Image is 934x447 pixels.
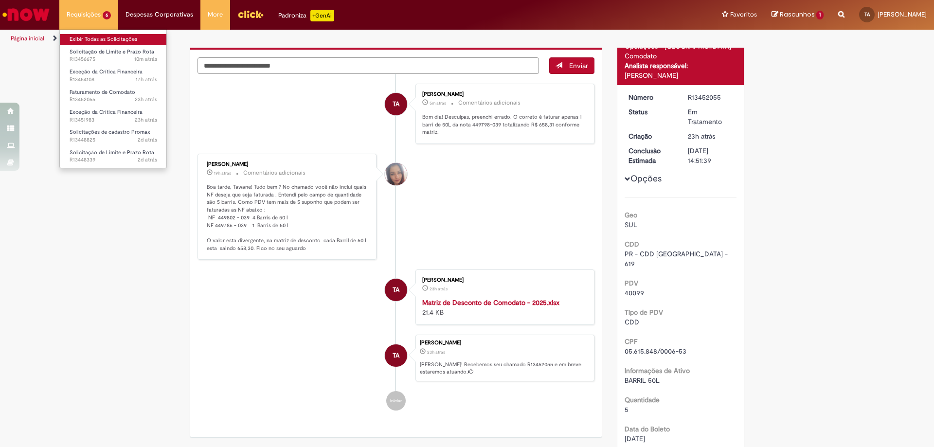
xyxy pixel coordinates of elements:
[430,286,448,292] time: 27/08/2025 11:51:29
[60,34,167,45] a: Exibir Todas as Solicitações
[625,250,730,268] span: PR - CDD [GEOGRAPHIC_DATA] - 619
[214,170,231,176] time: 27/08/2025 15:34:57
[70,149,154,156] span: Solicitação de Limite e Prazo Rota
[625,366,690,375] b: Informações de Ativo
[138,156,157,163] time: 26/08/2025 13:30:44
[688,146,733,165] div: [DATE] 14:51:39
[207,161,369,167] div: [PERSON_NAME]
[385,279,407,301] div: Tawane De Almeida
[11,35,44,42] a: Página inicial
[422,113,584,136] p: Bom dia! Desculpas, preenchi errado. O correto é faturar apenas 1 barri de 50L da nota 449798-039...
[7,30,615,48] ul: Trilhas de página
[688,132,715,141] span: 23h atrás
[625,347,686,356] span: 05.615.848/0006-53
[393,278,399,302] span: TA
[70,76,157,84] span: R13454108
[458,99,521,107] small: Comentários adicionais
[138,156,157,163] span: 2d atrás
[625,41,737,61] div: Operações - [GEOGRAPHIC_DATA] - Comodato
[772,10,824,19] a: Rascunhos
[625,71,737,80] div: [PERSON_NAME]
[864,11,870,18] span: TA
[60,107,167,125] a: Aberto R13451983 : Exceção da Crítica Financeira
[625,61,737,71] div: Analista responsável:
[207,183,369,252] p: Boa tarde, Tawane! Tudo bem ? No chamado você não inclui quais NF deseja que seja faturada . Ente...
[422,298,584,317] div: 21.4 KB
[688,132,715,141] time: 27/08/2025 11:52:53
[1,5,51,24] img: ServiceNow
[688,131,733,141] div: 27/08/2025 11:52:53
[422,91,584,97] div: [PERSON_NAME]
[688,92,733,102] div: R13452055
[393,92,399,116] span: TA
[621,146,681,165] dt: Conclusão Estimada
[134,55,157,63] time: 28/08/2025 10:28:45
[878,10,927,18] span: [PERSON_NAME]
[422,298,559,307] a: Matriz de Desconto de Comodato - 2025.xlsx
[70,156,157,164] span: R13448339
[427,349,445,355] span: 23h atrás
[67,10,101,19] span: Requisições
[430,286,448,292] span: 23h atrás
[625,405,629,414] span: 5
[385,163,407,185] div: Cintia De Castro Loredo
[278,10,334,21] div: Padroniza
[625,434,645,443] span: [DATE]
[549,57,594,74] button: Enviar
[135,116,157,124] span: 23h atrás
[780,10,815,19] span: Rascunhos
[70,48,154,55] span: Solicitação de Limite e Prazo Rota
[136,76,157,83] span: 17h atrás
[420,340,589,346] div: [PERSON_NAME]
[70,68,143,75] span: Exceção da Crítica Financeira
[70,55,157,63] span: R13456675
[198,335,594,381] li: Tawane De Almeida
[422,277,584,283] div: [PERSON_NAME]
[625,395,660,404] b: Quantidade
[625,279,638,287] b: PDV
[138,136,157,143] time: 26/08/2025 14:50:47
[70,108,143,116] span: Exceção da Crítica Financeira
[60,47,167,65] a: Aberto R13456675 : Solicitação de Limite e Prazo Rota
[214,170,231,176] span: 19h atrás
[243,169,305,177] small: Comentários adicionais
[70,89,135,96] span: Faturamento de Comodato
[70,96,157,104] span: R13452055
[625,220,637,229] span: SUL
[198,57,539,74] textarea: Digite sua mensagem aqui...
[430,100,446,106] time: 28/08/2025 10:33:39
[625,337,637,346] b: CPF
[816,11,824,19] span: 1
[135,96,157,103] time: 27/08/2025 11:52:55
[625,318,639,326] span: CDD
[310,10,334,21] p: +GenAi
[625,425,670,433] b: Data do Boleto
[625,288,644,297] span: 40099
[59,29,167,168] ul: Requisições
[198,74,594,420] ul: Histórico de tíquete
[138,136,157,143] span: 2d atrás
[60,87,167,105] a: Aberto R13452055 : Faturamento de Comodato
[60,127,167,145] a: Aberto R13448825 : Solicitações de cadastro Promax
[621,92,681,102] dt: Número
[136,76,157,83] time: 27/08/2025 18:05:51
[60,67,167,85] a: Aberto R13454108 : Exceção da Crítica Financeira
[70,116,157,124] span: R13451983
[60,147,167,165] a: Aberto R13448339 : Solicitação de Limite e Prazo Rota
[688,107,733,126] div: Em Tratamento
[135,96,157,103] span: 23h atrás
[70,136,157,144] span: R13448825
[621,107,681,117] dt: Status
[621,131,681,141] dt: Criação
[208,10,223,19] span: More
[625,240,639,249] b: CDD
[393,344,399,367] span: TA
[420,361,589,376] p: [PERSON_NAME]! Recebemos seu chamado R13452055 e em breve estaremos atuando.
[126,10,193,19] span: Despesas Corporativas
[625,211,637,219] b: Geo
[70,128,150,136] span: Solicitações de cadastro Promax
[730,10,757,19] span: Favoritos
[385,93,407,115] div: Tawane De Almeida
[134,55,157,63] span: 10m atrás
